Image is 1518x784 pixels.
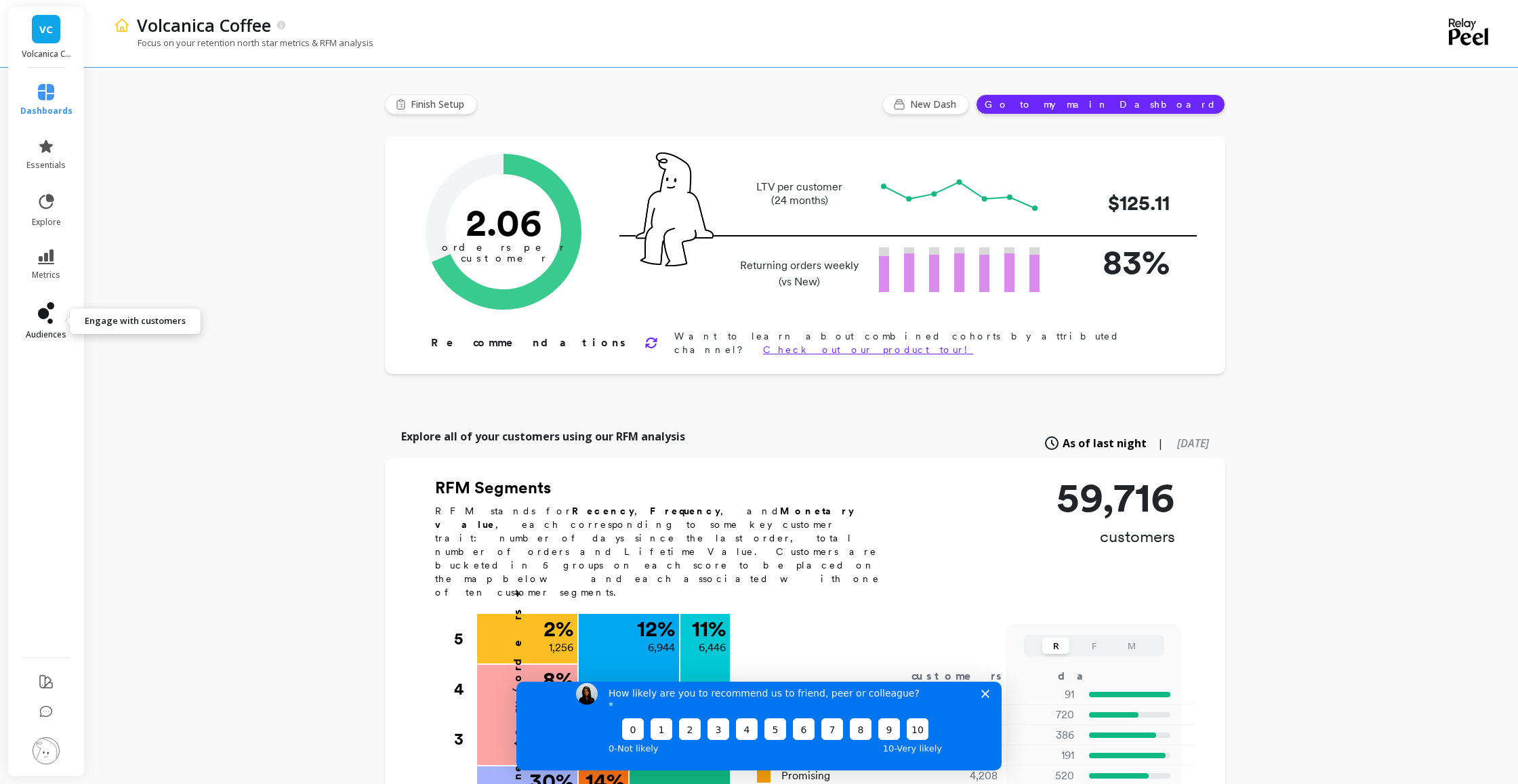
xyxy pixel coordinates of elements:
img: profile picture [33,737,60,764]
p: 191 [1014,747,1074,764]
div: 4 [454,664,476,714]
span: [DATE] [1177,436,1209,451]
span: audiences [26,329,66,340]
p: 83% [1061,236,1170,287]
p: 91 [1014,686,1074,703]
p: Recommendations [431,335,628,351]
h2: RFM Segments [435,477,896,499]
p: Volcanica Coffee [137,14,271,37]
iframe: Survey by Kateryna from Peel [516,682,1002,770]
span: metrics [32,270,60,281]
div: 5 [454,614,476,664]
div: customers [911,668,1021,684]
p: 1,256 [549,640,573,656]
p: customers [1057,526,1175,548]
p: 11 % [692,618,726,640]
p: 520 [1014,768,1074,784]
p: 6,446 [699,640,726,656]
button: M [1118,638,1145,654]
p: 12 % [637,618,675,640]
p: 8 % [543,669,573,690]
span: Promising [781,768,830,784]
tspan: orders per [442,241,565,253]
img: header icon [114,17,130,33]
button: R [1042,638,1069,654]
div: 3 [454,714,476,764]
button: Finish Setup [385,94,477,115]
p: 6,944 [648,640,675,656]
button: New Dash [882,94,969,115]
span: VC [39,22,53,37]
span: essentials [26,160,66,171]
span: dashboards [20,106,73,117]
button: Go to my main Dashboard [976,94,1225,115]
button: F [1080,638,1107,654]
p: Volcanica Coffee [22,49,71,60]
p: 59,716 [1057,477,1175,518]
p: 2 % [543,618,573,640]
p: 720 [1014,707,1074,723]
b: Recency [572,506,634,516]
span: explore [32,217,61,228]
p: Returning orders weekly (vs New) [736,257,863,290]
span: | [1157,435,1164,451]
img: pal seatted on line [636,152,714,266]
span: Finish Setup [411,98,468,111]
p: Want to learn about combined cohorts by attributed channel? [674,329,1182,356]
span: As of last night [1063,435,1147,451]
span: New Dash [910,98,960,111]
p: Explore all of your customers using our RFM analysis [401,428,685,445]
div: days [1058,668,1113,684]
b: Frequency [650,506,720,516]
a: Check out our product tour! [763,344,973,355]
p: $125.11 [1061,188,1170,218]
p: Focus on your retention north star metrics & RFM analysis [114,37,373,49]
text: 2.06 [466,200,542,245]
p: RFM stands for , , and , each corresponding to some key customer trait: number of days since the ... [435,504,896,599]
p: LTV per customer (24 months) [736,180,863,207]
p: 386 [1014,727,1074,743]
tspan: customer [461,252,547,264]
div: 4,208 [918,768,1014,784]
